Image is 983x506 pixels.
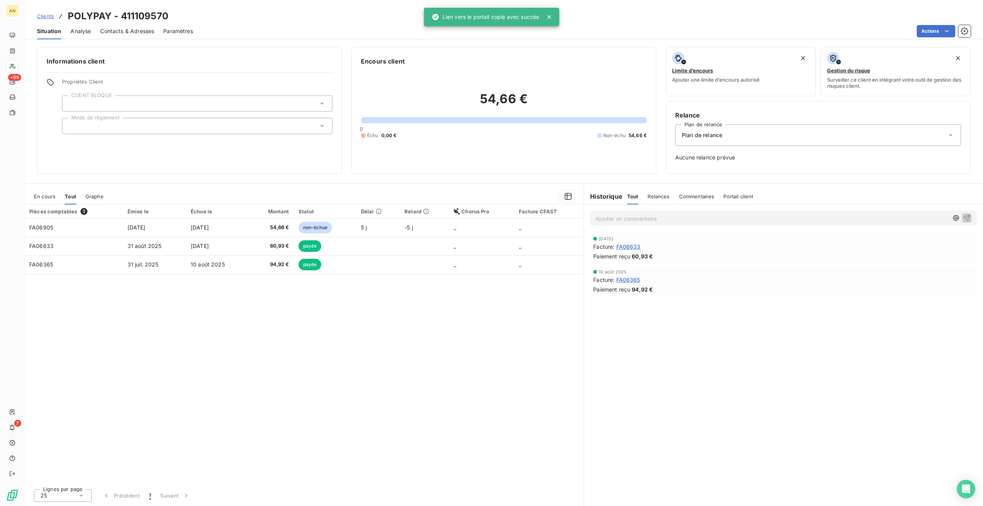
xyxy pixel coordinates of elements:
span: payée [299,259,322,270]
span: FA06633 [616,243,641,251]
span: Relances [648,193,669,199]
h6: Encours client [361,57,405,66]
span: FA06633 [29,243,54,249]
span: 60,93 € [254,242,289,250]
span: Surveiller ce client en intégrant votre outil de gestion des risques client. [827,77,964,89]
span: 54,66 € [629,132,647,139]
span: Portail client [723,193,753,199]
span: _ [519,224,521,231]
div: Émise le [127,208,181,214]
span: _ [454,261,456,268]
a: Clients [37,12,54,20]
span: _ [454,224,456,231]
span: 3 [81,208,87,215]
span: -5 j [404,224,413,231]
span: Échu [367,132,378,139]
div: Chorus Pro [454,208,509,214]
input: Ajouter une valeur [69,100,75,107]
span: Tout [627,193,639,199]
span: payée [299,240,322,252]
span: 31 août 2025 [127,243,162,249]
div: Open Intercom Messenger [957,480,975,498]
button: Limite d’encoursAjouter une limite d’encours autorisé [666,47,816,96]
span: Situation [37,27,61,35]
h6: Informations client [47,57,332,66]
span: Limite d’encours [672,67,713,74]
h2: 54,66 € [361,91,647,114]
h3: POLYPAY - 411109570 [68,9,168,23]
span: 5 j [361,224,367,231]
button: Gestion du risqueSurveiller ce client en intégrant votre outil de gestion des risques client. [820,47,971,96]
span: 0,00 € [381,132,397,139]
span: 10 août 2025 [599,270,626,274]
span: En cours [34,193,55,199]
img: Logo LeanPay [6,489,18,501]
span: 7 [14,420,21,427]
span: Gestion du risque [827,67,870,74]
input: Ajouter une valeur [69,122,75,129]
span: _ [519,243,521,249]
span: Commentaires [679,193,715,199]
span: _ [454,243,456,249]
span: Non-échu [603,132,626,139]
span: FA06365 [29,261,53,268]
span: FA06365 [616,276,640,284]
span: 54,66 € [254,224,289,231]
span: [DATE] [127,224,146,231]
h6: Relance [675,111,961,120]
span: non-échue [299,222,332,233]
div: Montant [254,208,289,214]
span: Paiement reçu [593,285,630,293]
button: Suivant [156,488,195,504]
span: 25 [40,492,47,499]
span: [DATE] [191,243,209,249]
span: 10 août 2025 [191,261,225,268]
span: 94,92 € [254,261,289,268]
div: AN [6,5,18,17]
span: Tout [65,193,76,199]
span: Ajouter une limite d’encours autorisé [672,77,760,83]
span: Propriétés Client [62,79,332,89]
span: Paramètres [163,27,193,35]
button: Actions [917,25,955,37]
span: Aucune relance prévue [675,154,961,161]
span: [DATE] [191,224,209,231]
div: Retard [404,208,445,214]
span: Graphe [86,193,104,199]
div: Statut [299,208,352,214]
span: Facture : [593,276,614,284]
div: Facture CFAST [519,208,579,214]
span: Paiement reçu [593,252,630,260]
span: _ [519,261,521,268]
span: Facture : [593,243,614,251]
div: Délai [361,208,395,214]
span: FA06905 [29,224,53,231]
span: Clients [37,13,54,19]
span: +99 [8,74,21,81]
span: Analyse [70,27,91,35]
span: Contacts & Adresses [100,27,154,35]
span: 0 [360,126,363,132]
span: 1 [149,492,151,499]
span: 31 juil. 2025 [127,261,159,268]
h6: Historique [584,192,622,201]
button: Précédent [98,488,144,504]
div: Lien vers le portail copié avec succès [432,10,539,24]
div: Pièces comptables [29,208,118,215]
span: 60,93 € [632,252,653,260]
button: 1 [144,488,156,504]
span: [DATE] [599,236,613,241]
div: Échue le [191,208,245,214]
span: Plan de relance [682,131,722,139]
span: 94,92 € [632,285,653,293]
